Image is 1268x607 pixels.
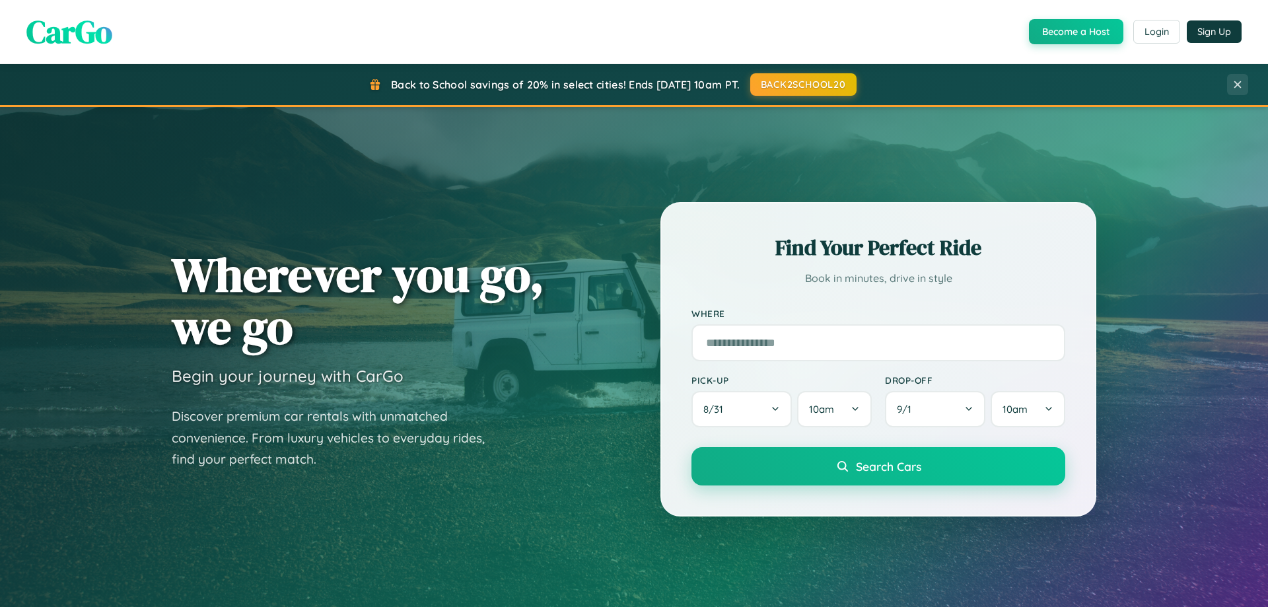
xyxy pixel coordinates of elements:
label: Where [691,308,1065,319]
span: 10am [809,403,834,415]
button: Become a Host [1029,19,1123,44]
h3: Begin your journey with CarGo [172,366,404,386]
label: Drop-off [885,375,1065,386]
span: Search Cars [856,459,921,474]
span: Back to School savings of 20% in select cities! Ends [DATE] 10am PT. [391,78,740,91]
button: BACK2SCHOOL20 [750,73,857,96]
p: Discover premium car rentals with unmatched convenience. From luxury vehicles to everyday rides, ... [172,406,502,470]
button: 8/31 [691,391,792,427]
button: Search Cars [691,447,1065,485]
span: CarGo [26,10,112,54]
h1: Wherever you go, we go [172,248,544,353]
span: 9 / 1 [897,403,918,415]
span: 10am [1003,403,1028,415]
button: Sign Up [1187,20,1242,43]
button: 9/1 [885,391,985,427]
button: 10am [991,391,1065,427]
button: 10am [797,391,872,427]
span: 8 / 31 [703,403,730,415]
label: Pick-up [691,375,872,386]
p: Book in minutes, drive in style [691,269,1065,288]
h2: Find Your Perfect Ride [691,233,1065,262]
button: Login [1133,20,1180,44]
